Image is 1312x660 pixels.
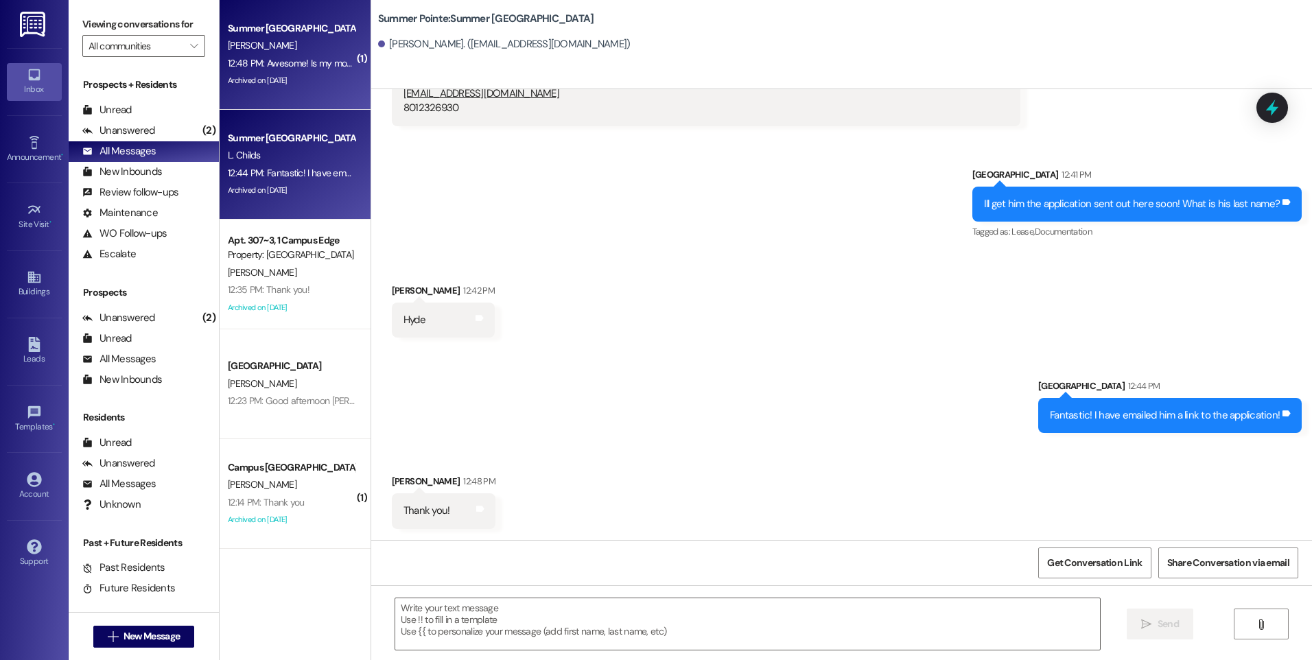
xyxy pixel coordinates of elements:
[53,420,55,429] span: •
[403,86,559,100] a: [EMAIL_ADDRESS][DOMAIN_NAME]
[82,226,167,241] div: WO Follow-ups
[82,456,155,471] div: Unanswered
[1038,547,1151,578] button: Get Conversation Link
[82,185,178,200] div: Review follow-ups
[392,283,495,303] div: [PERSON_NAME]
[69,285,219,300] div: Prospects
[226,72,356,89] div: Archived on [DATE]
[82,206,158,220] div: Maintenance
[7,266,62,303] a: Buildings
[1047,556,1142,570] span: Get Conversation Link
[69,410,219,425] div: Residents
[1011,226,1034,237] span: Lease ,
[228,248,355,262] div: Property: [GEOGRAPHIC_DATA]
[82,477,156,491] div: All Messages
[1158,547,1298,578] button: Share Conversation via email
[7,535,62,572] a: Support
[1125,379,1160,393] div: 12:44 PM
[82,123,155,138] div: Unanswered
[69,536,219,550] div: Past + Future Residents
[1127,609,1193,639] button: Send
[49,217,51,227] span: •
[82,144,156,158] div: All Messages
[82,103,132,117] div: Unread
[1141,619,1151,630] i: 
[226,511,356,528] div: Archived on [DATE]
[7,198,62,235] a: Site Visit •
[228,131,355,145] div: Summer [GEOGRAPHIC_DATA]
[1167,556,1289,570] span: Share Conversation via email
[108,631,118,642] i: 
[82,331,132,346] div: Unread
[82,373,162,387] div: New Inbounds
[378,12,594,26] b: Summer Pointe: Summer [GEOGRAPHIC_DATA]
[7,468,62,505] a: Account
[228,266,296,279] span: [PERSON_NAME]
[392,474,495,493] div: [PERSON_NAME]
[1058,167,1091,182] div: 12:41 PM
[228,359,355,373] div: [GEOGRAPHIC_DATA]
[20,12,48,37] img: ResiDesk Logo
[228,21,355,36] div: Summer [GEOGRAPHIC_DATA]
[378,37,631,51] div: [PERSON_NAME]. ([EMAIL_ADDRESS][DOMAIN_NAME])
[1038,379,1302,398] div: [GEOGRAPHIC_DATA]
[61,150,63,160] span: •
[460,283,495,298] div: 12:42 PM
[82,14,205,35] label: Viewing conversations for
[69,78,219,92] div: Prospects + Residents
[82,247,136,261] div: Escalate
[7,401,62,438] a: Templates •
[972,167,1302,187] div: [GEOGRAPHIC_DATA]
[228,167,478,179] div: 12:44 PM: Fantastic! I have emailed him a link to the application!
[89,35,183,57] input: All communities
[228,39,296,51] span: [PERSON_NAME]
[82,561,165,575] div: Past Residents
[228,460,355,475] div: Campus [GEOGRAPHIC_DATA]
[82,311,155,325] div: Unanswered
[7,63,62,100] a: Inbox
[228,149,261,161] span: L. Childs
[1158,617,1179,631] span: Send
[228,478,296,491] span: [PERSON_NAME]
[1035,226,1092,237] span: Documentation
[82,581,175,596] div: Future Residents
[228,377,296,390] span: [PERSON_NAME]
[199,307,219,329] div: (2)
[228,496,305,508] div: 12:14 PM: Thank you
[226,299,356,316] div: Archived on [DATE]
[82,497,141,512] div: Unknown
[228,283,309,296] div: 12:35 PM: Thank you!
[7,333,62,370] a: Leads
[124,629,180,644] span: New Message
[82,352,156,366] div: All Messages
[190,40,198,51] i: 
[199,120,219,141] div: (2)
[972,222,1302,241] div: Tagged as:
[403,504,450,518] div: Thank you!
[226,182,356,199] div: Archived on [DATE]
[460,474,495,488] div: 12:48 PM
[82,165,162,179] div: New Inbounds
[1256,619,1266,630] i: 
[1050,408,1280,423] div: Fantastic! I have emailed him a link to the application!
[228,233,355,248] div: Apt. 307~3, 1 Campus Edge
[82,436,132,450] div: Unread
[403,313,425,327] div: Hyde
[93,626,195,648] button: New Message
[228,57,562,69] div: 12:48 PM: Awesome! Is my move in day the 28th or is it ok if I move in on that [DATE]?
[984,197,1280,211] div: Ill get him the application sent out here soon! What is his last name?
